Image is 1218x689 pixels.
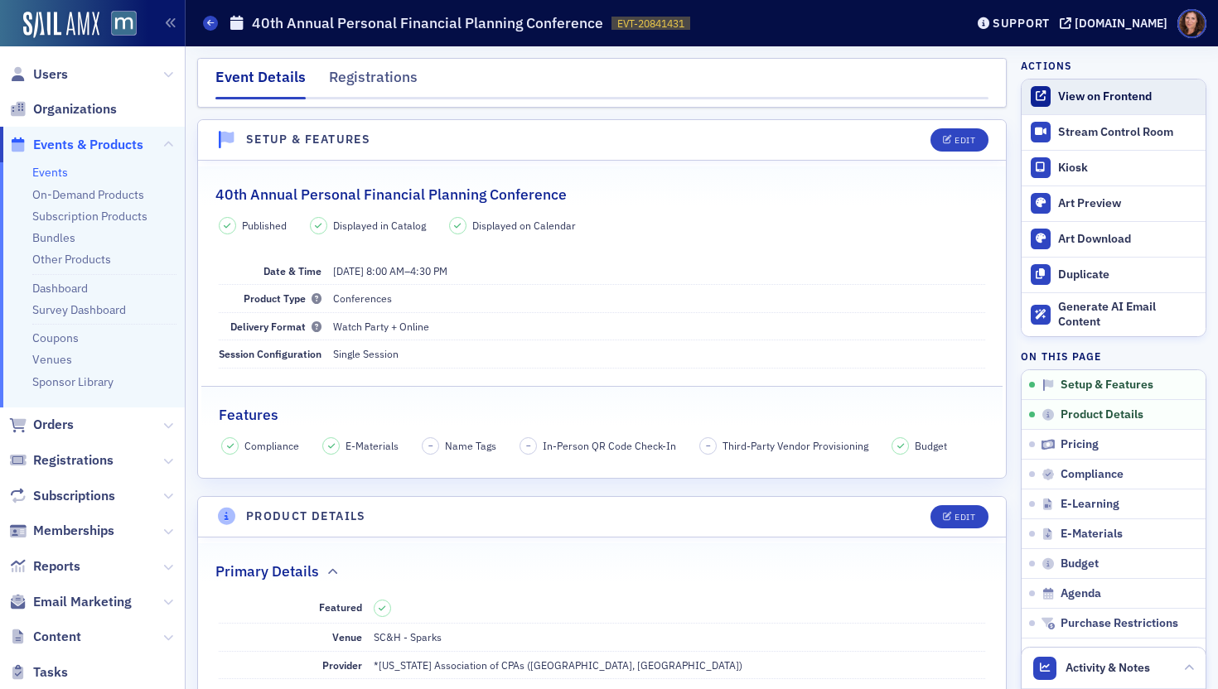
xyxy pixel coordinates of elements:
span: Conferences [333,291,392,305]
a: View Homepage [99,11,137,39]
a: Bundles [32,230,75,245]
span: Third-Party Vendor Provisioning [723,438,868,453]
span: – [333,264,447,277]
span: Organizations [33,100,117,118]
h4: Actions [1021,58,1072,73]
a: Memberships [9,522,114,540]
span: Product Details [1061,407,1143,422]
span: Displayed in Catalog [333,218,426,233]
span: Tasks [33,663,68,682]
h2: Features [219,404,278,426]
div: Edit [955,136,975,145]
a: Events [32,165,68,180]
h4: Product Details [246,508,366,525]
span: Reports [33,557,80,576]
div: Edit [955,513,975,522]
h1: 40th Annual Personal Financial Planning Conference [252,13,603,33]
span: Compliance [244,438,299,453]
span: E-Materials [346,438,399,453]
time: 4:30 PM [410,264,447,277]
span: Budget [915,438,947,453]
h4: Setup & Features [246,131,370,148]
div: [DOMAIN_NAME] [1075,16,1167,31]
a: View on Frontend [1022,79,1206,114]
span: Content [33,628,81,646]
a: Subscriptions [9,487,115,505]
a: Organizations [9,100,117,118]
a: Art Download [1022,221,1206,257]
a: Kiosk [1022,150,1206,185]
div: Art Download [1058,232,1197,247]
span: Name Tags [445,438,496,453]
a: Reports [9,557,80,576]
span: Email Marketing [33,593,132,611]
h2: 40th Annual Personal Financial Planning Conference [215,184,567,205]
div: Generate AI Email Content [1058,300,1197,329]
span: EVT-20841431 [617,17,684,31]
div: Art Preview [1058,196,1197,211]
span: Delivery Format [230,320,321,333]
div: Support [993,16,1050,31]
div: Event Details [215,66,306,99]
time: 8:00 AM [366,264,404,277]
span: Purchase Restrictions [1061,616,1178,631]
span: Session Configuration [219,347,321,360]
a: Users [9,65,68,84]
span: Subscriptions [33,487,115,505]
span: Profile [1177,9,1206,38]
a: Art Preview [1022,185,1206,221]
span: Provider [322,658,362,672]
span: Published [242,218,287,233]
div: Duplicate [1058,267,1197,282]
button: Generate AI Email Content [1022,292,1206,337]
a: Subscription Products [32,209,147,224]
span: – [428,440,433,451]
span: In-Person QR Code Check-In [543,438,676,453]
h4: On this page [1021,349,1206,364]
a: Email Marketing [9,593,132,611]
a: Dashboard [32,281,88,296]
span: Date & Time [263,264,321,277]
span: E-Learning [1061,497,1119,512]
span: Displayed on Calendar [472,218,576,233]
span: Agenda [1061,586,1101,601]
button: [DOMAIN_NAME] [1060,17,1173,29]
img: SailAMX [23,12,99,38]
span: Product Type [244,291,321,305]
span: – [706,440,711,451]
div: View on Frontend [1058,89,1197,104]
span: E-Materials [1061,527,1123,542]
span: Compliance [1061,467,1124,482]
span: Users [33,65,68,84]
a: Stream Control Room [1022,115,1206,150]
button: Edit [930,505,988,528]
div: Stream Control Room [1058,125,1197,140]
span: [DATE] [333,264,364,277]
a: Tasks [9,663,68,682]
span: Featured [319,600,362,614]
span: Registrations [33,451,114,470]
a: Content [9,628,81,646]
a: Orders [9,416,74,434]
a: Venues [32,352,72,367]
h2: Primary Details [215,561,319,582]
span: Budget [1061,556,1099,571]
span: Orders [33,416,74,434]
a: Survey Dashboard [32,302,126,317]
span: Pricing [1061,437,1099,452]
span: *[US_STATE] Association of CPAs ([GEOGRAPHIC_DATA], [GEOGRAPHIC_DATA]) [374,658,742,672]
span: Activity & Notes [1066,659,1150,677]
div: Kiosk [1058,161,1197,176]
span: Watch Party + Online [333,320,429,333]
span: SC&H - Sparks [374,630,442,643]
span: Events & Products [33,136,143,154]
span: Venue [332,630,362,643]
button: Duplicate [1022,257,1206,292]
span: – [526,440,531,451]
a: On-Demand Products [32,187,144,202]
a: Registrations [9,451,114,470]
span: Memberships [33,522,114,540]
span: Setup & Features [1061,378,1153,393]
a: Coupons [32,330,79,345]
